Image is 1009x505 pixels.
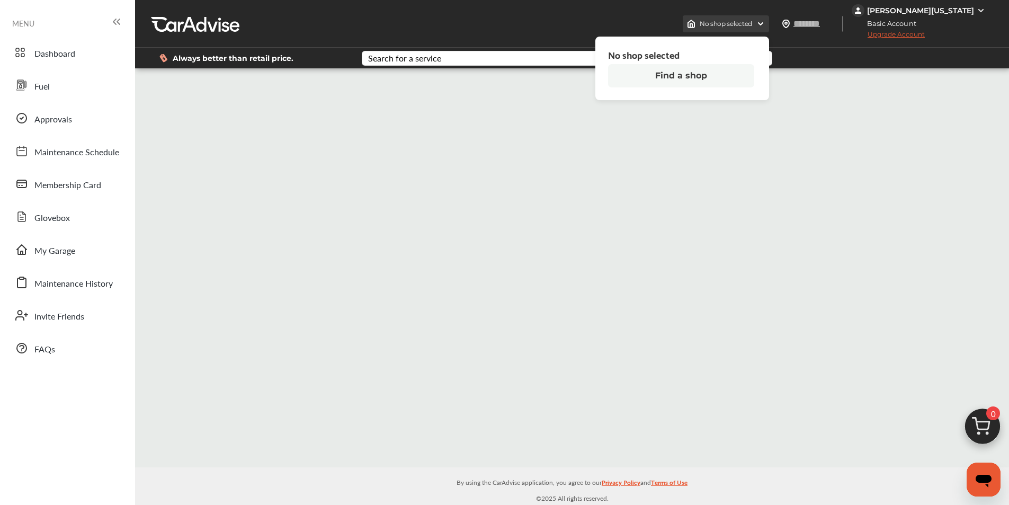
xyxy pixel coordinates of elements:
img: WGsFRI8htEPBVLJbROoPRyZpYNWhNONpIPPETTm6eUC0GeLEiAAAAAElFTkSuQmCC [977,6,985,15]
span: Maintenance History [34,277,113,291]
span: Membership Card [34,179,101,192]
span: Maintenance Schedule [34,146,119,160]
img: dollor_label_vector.a70140d1.svg [159,54,167,63]
a: My Garage [10,236,124,263]
img: header-divider.bc55588e.svg [842,16,843,32]
a: Maintenance Schedule [10,137,124,165]
img: header-down-arrow.9dd2ce7d.svg [756,20,765,28]
span: Dashboard [34,47,75,61]
iframe: Button to launch messaging window [967,463,1001,497]
img: jVpblrzwTbfkPYzPPzSLxeg0AAAAASUVORK5CYII= [852,4,864,17]
div: [PERSON_NAME][US_STATE] [867,6,974,15]
span: My Garage [34,244,75,258]
span: Always better than retail price. [173,55,293,62]
span: No shop selected [608,49,680,60]
span: Fuel [34,80,50,94]
a: Dashboard [10,39,124,66]
a: Membership Card [10,170,124,198]
span: No shop selected [700,20,752,28]
img: cart_icon.3d0951e8.svg [957,404,1008,455]
a: Glovebox [10,203,124,231]
button: Find a shop [608,64,754,87]
a: FAQs [10,334,124,362]
span: 0 [986,406,1000,420]
span: Glovebox [34,211,70,225]
a: Approvals [10,104,124,132]
span: Approvals [34,113,72,127]
a: Privacy Policy [602,476,640,493]
a: Terms of Use [651,476,687,493]
a: Invite Friends [10,302,124,329]
a: Fuel [10,72,124,99]
img: location_vector.a44bc228.svg [782,20,790,28]
span: MENU [12,19,34,28]
span: Invite Friends [34,310,84,324]
p: By using the CarAdvise application, you agree to our and [135,476,1009,488]
img: header-home-logo.8d720a4f.svg [687,20,695,28]
span: FAQs [34,343,55,357]
span: Upgrade Account [852,30,925,43]
span: Basic Account [853,18,924,29]
div: Search for a service [368,54,441,63]
a: Maintenance History [10,269,124,296]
